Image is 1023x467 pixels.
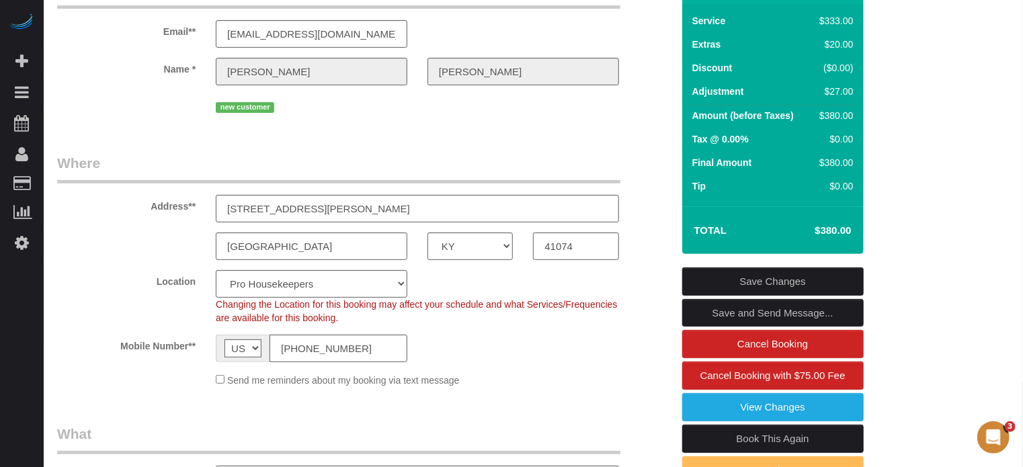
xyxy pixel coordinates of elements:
[700,370,846,381] span: Cancel Booking with $75.00 Fee
[682,393,864,421] a: View Changes
[814,132,853,146] div: $0.00
[814,156,853,169] div: $380.00
[682,267,864,296] a: Save Changes
[682,362,864,390] a: Cancel Booking with $75.00 Fee
[1005,421,1016,432] span: 3
[692,132,749,146] label: Tax @ 0.00%
[814,38,853,51] div: $20.00
[47,58,206,76] label: Name *
[694,224,727,236] strong: Total
[692,156,752,169] label: Final Amount
[814,14,853,28] div: $333.00
[692,179,706,193] label: Tip
[427,58,619,85] input: Last Name**
[270,335,407,362] input: Mobile Number**
[216,102,274,113] span: new customer
[227,375,460,386] span: Send me reminders about my booking via text message
[57,424,620,454] legend: What
[533,232,618,260] input: Zip Code**
[8,13,35,32] img: Automaid Logo
[57,153,620,183] legend: Where
[692,61,733,75] label: Discount
[977,421,1010,454] iframe: Intercom live chat
[682,425,864,453] a: Book This Again
[814,179,853,193] div: $0.00
[682,330,864,358] a: Cancel Booking
[814,109,853,122] div: $380.00
[692,85,744,98] label: Adjustment
[814,61,853,75] div: ($0.00)
[216,299,617,323] span: Changing the Location for this booking may affect your schedule and what Services/Frequencies are...
[774,225,851,237] h4: $380.00
[692,38,721,51] label: Extras
[692,109,794,122] label: Amount (before Taxes)
[47,335,206,353] label: Mobile Number**
[692,14,726,28] label: Service
[682,299,864,327] a: Save and Send Message...
[814,85,853,98] div: $27.00
[216,58,407,85] input: First Name**
[47,270,206,288] label: Location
